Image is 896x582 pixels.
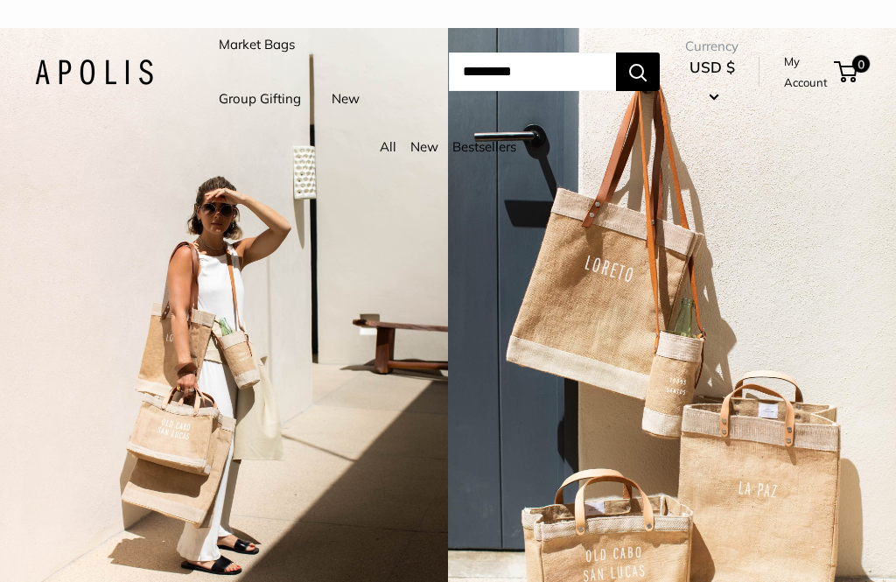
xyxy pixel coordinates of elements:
[616,53,660,91] button: Search
[219,87,301,111] a: Group Gifting
[852,55,870,73] span: 0
[685,53,738,109] button: USD $
[685,34,738,59] span: Currency
[380,138,396,155] a: All
[449,53,616,91] input: Search...
[452,138,516,155] a: Bestsellers
[784,51,828,94] a: My Account
[689,58,735,76] span: USD $
[35,60,153,85] img: Apolis
[219,32,295,57] a: Market Bags
[410,138,438,155] a: New
[332,87,360,111] a: New
[836,61,857,82] a: 0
